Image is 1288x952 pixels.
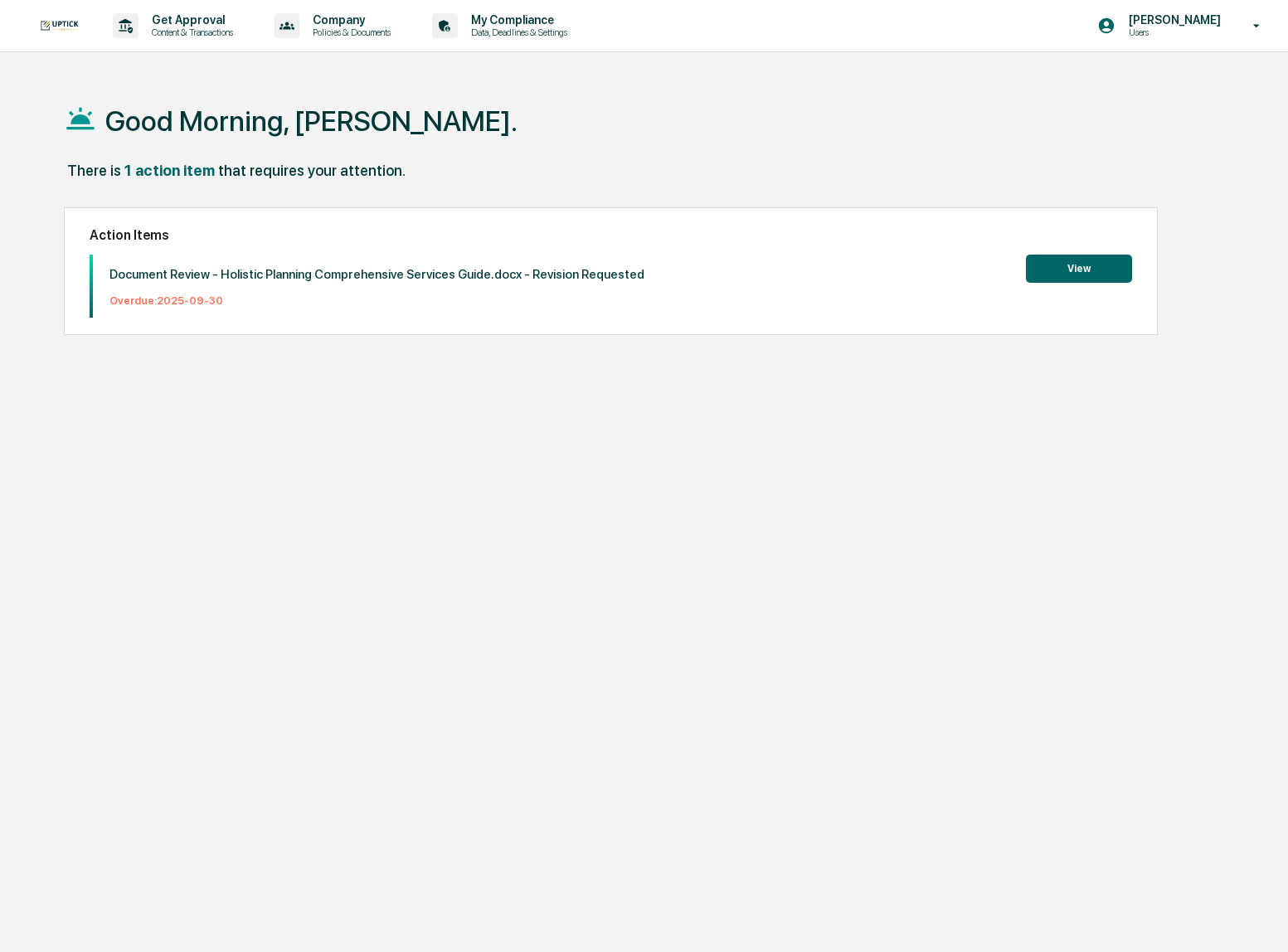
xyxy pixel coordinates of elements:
[218,162,406,179] div: that requires your attention.
[139,13,241,27] p: Get Approval
[105,104,518,138] h1: Good Morning, [PERSON_NAME].
[1115,27,1229,38] p: Users
[40,20,80,32] img: logo
[458,27,576,38] p: Data, Deadlines & Settings
[458,13,576,27] p: My Compliance
[90,227,1133,243] h2: Action Items
[124,162,215,179] div: 1 action item
[109,294,644,307] p: Overdue: 2025-09-30
[299,13,399,27] p: Company
[1026,260,1132,275] a: View
[139,27,241,38] p: Content & Transactions
[67,162,121,179] div: There is
[109,267,644,282] p: Document Review - Holistic Planning Comprehensive Services Guide.docx - Revision Requested
[1026,255,1132,283] button: View
[299,27,399,38] p: Policies & Documents
[1115,13,1229,27] p: [PERSON_NAME]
